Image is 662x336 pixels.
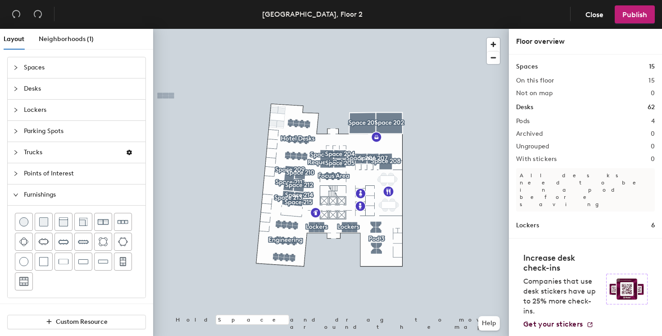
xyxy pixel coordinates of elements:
[114,253,132,271] button: Four seat booth
[13,65,18,70] span: collapsed
[516,77,554,84] h2: On this floor
[74,233,92,251] button: Ten seat table
[585,10,603,19] span: Close
[516,130,543,138] h2: Archived
[478,316,500,331] button: Help
[15,272,33,290] button: Six seat booth
[19,237,28,246] img: Four seat table
[35,233,53,251] button: Six seat table
[523,276,601,316] p: Companies that use desk stickers have up to 25% more check-ins.
[13,129,18,134] span: collapsed
[648,102,655,112] h1: 62
[649,62,655,72] h1: 15
[516,36,655,47] div: Floor overview
[94,253,112,271] button: Table (1x4)
[523,320,583,328] span: Get your stickers
[523,253,601,273] h4: Increase desk check-ins
[19,257,28,266] img: Table (round)
[516,62,538,72] h1: Spaces
[39,217,48,226] img: Cushion
[119,257,127,266] img: Four seat booth
[54,253,73,271] button: Table (1x2)
[118,216,128,227] img: Couch (x3)
[4,35,24,43] span: Layout
[19,277,28,286] img: Six seat booth
[98,216,109,227] img: Couch (x2)
[56,318,108,326] span: Custom Resource
[79,217,88,226] img: Couch (corner)
[262,9,363,20] div: [GEOGRAPHIC_DATA], Floor 2
[13,192,18,198] span: expanded
[578,5,611,23] button: Close
[516,221,539,230] h1: Lockers
[59,217,68,226] img: Couch (middle)
[24,184,140,205] span: Furnishings
[24,100,140,120] span: Lockers
[606,274,648,304] img: Sticker logo
[516,90,553,97] h2: Not on map
[13,86,18,92] span: collapsed
[615,5,655,23] button: Publish
[24,121,140,142] span: Parking Spots
[651,156,655,163] h2: 0
[74,213,92,231] button: Couch (corner)
[118,237,128,246] img: Six seat round table
[114,233,132,251] button: Six seat round table
[7,315,146,329] button: Custom Resource
[24,142,118,163] span: Trucks
[19,217,28,226] img: Stool
[523,320,594,329] a: Get your stickers
[94,233,112,251] button: Four seat round table
[13,171,18,176] span: collapsed
[35,253,53,271] button: Table (1x1)
[516,168,655,212] p: All desks need to be in a pod before saving
[39,257,48,266] img: Table (1x1)
[24,57,140,78] span: Spaces
[54,213,73,231] button: Couch (middle)
[24,163,140,184] span: Points of Interest
[39,35,94,43] span: Neighborhoods (1)
[38,237,49,246] img: Six seat table
[516,156,557,163] h2: With stickers
[648,77,655,84] h2: 15
[58,236,69,247] img: Eight seat table
[13,150,18,155] span: collapsed
[78,257,88,266] img: Table (1x3)
[74,253,92,271] button: Table (1x3)
[15,233,33,251] button: Four seat table
[24,78,140,99] span: Desks
[651,118,655,125] h2: 4
[622,10,647,19] span: Publish
[29,5,47,23] button: Redo (⌘ + ⇧ + Z)
[98,257,108,266] img: Table (1x4)
[35,213,53,231] button: Cushion
[94,213,112,231] button: Couch (x2)
[651,236,655,246] h1: 0
[651,221,655,230] h1: 6
[516,102,533,112] h1: Desks
[78,236,89,247] img: Ten seat table
[59,257,68,266] img: Table (1x2)
[13,107,18,113] span: collapsed
[99,237,108,246] img: Four seat round table
[7,5,25,23] button: Undo (⌘ + Z)
[54,233,73,251] button: Eight seat table
[516,143,549,150] h2: Ungrouped
[651,90,655,97] h2: 0
[516,236,557,246] h1: Parking spots
[651,143,655,150] h2: 0
[651,130,655,138] h2: 0
[15,213,33,231] button: Stool
[114,213,132,231] button: Couch (x3)
[15,253,33,271] button: Table (round)
[516,118,530,125] h2: Pods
